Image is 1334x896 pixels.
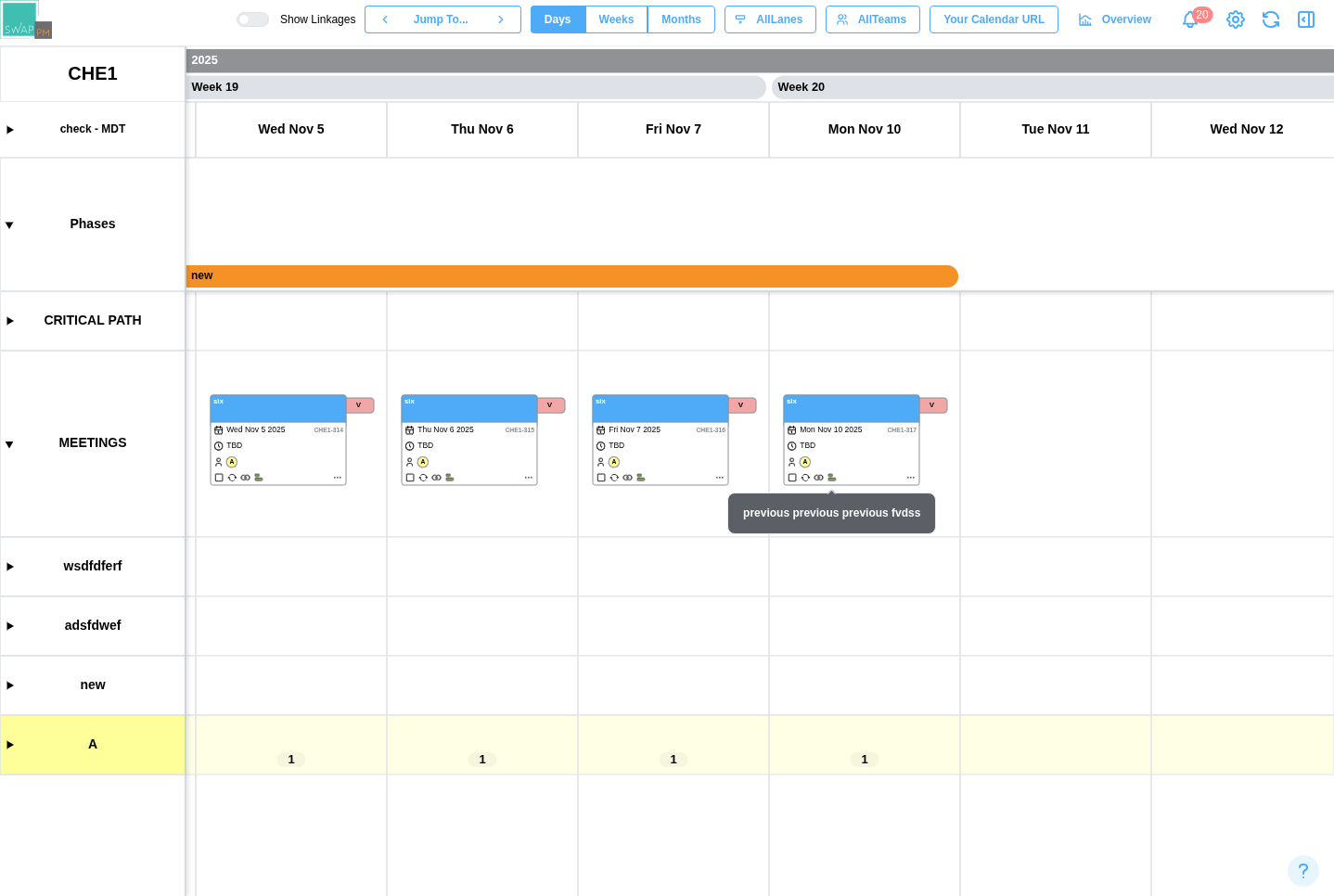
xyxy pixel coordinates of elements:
[404,6,481,33] button: Jump To...
[531,6,585,33] button: Days
[756,6,802,32] span: All Lanes
[414,6,468,32] span: Jump To...
[1223,6,1249,32] a: View Project
[545,6,571,32] span: Days
[661,6,701,32] span: Months
[1174,4,1206,35] a: Notifications
[1068,6,1165,33] a: Overview
[1191,6,1212,23] div: 20
[858,6,906,32] span: All Teams
[826,6,920,33] button: AllTeams
[1257,6,1286,34] button: Refresh Grid
[943,6,1045,32] span: Your Calendar URL
[599,6,635,32] span: Weeks
[585,6,648,33] button: Weeks
[269,12,355,27] span: Show Linkages
[648,6,715,33] button: Months
[1293,6,1319,32] button: Open Drawer
[930,6,1058,33] button: Your Calendar URL
[725,6,816,33] button: AllLanes
[727,493,936,534] div: previous previous previous fvdss
[1102,6,1151,32] span: Overview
